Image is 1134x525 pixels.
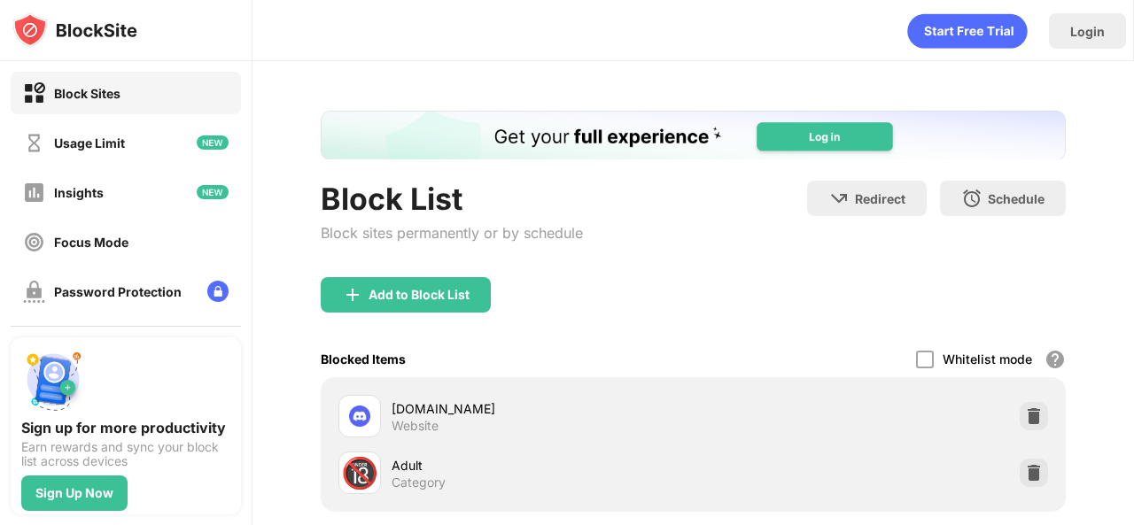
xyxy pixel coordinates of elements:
[392,399,694,418] div: [DOMAIN_NAME]
[23,281,45,303] img: password-protection-off.svg
[1070,24,1105,39] div: Login
[23,181,45,204] img: insights-off.svg
[21,419,230,436] div: Sign up for more productivity
[943,351,1032,367] div: Whitelist mode
[23,132,45,154] img: time-usage-off.svg
[392,418,439,434] div: Website
[54,284,182,299] div: Password Protection
[12,12,137,48] img: logo-blocksite.svg
[988,191,1045,206] div: Schedule
[23,82,45,104] img: block-on.svg
[907,13,1028,49] div: animation
[21,348,85,412] img: push-signup.svg
[54,235,128,250] div: Focus Mode
[207,281,229,302] img: lock-menu.svg
[23,231,45,253] img: focus-off.svg
[54,185,104,200] div: Insights
[855,191,905,206] div: Redirect
[321,111,1066,159] iframe: Banner
[35,486,113,500] div: Sign Up Now
[197,185,229,199] img: new-icon.svg
[321,351,406,367] div: Blocked Items
[321,224,583,242] div: Block sites permanently or by schedule
[392,475,446,490] div: Category
[392,456,694,475] div: Adult
[54,135,125,151] div: Usage Limit
[369,288,470,302] div: Add to Block List
[21,440,230,468] div: Earn rewards and sync your block list across devices
[321,181,583,217] div: Block List
[197,135,229,150] img: new-icon.svg
[341,455,378,491] div: 🔞
[54,86,120,101] div: Block Sites
[349,405,370,427] img: favicons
